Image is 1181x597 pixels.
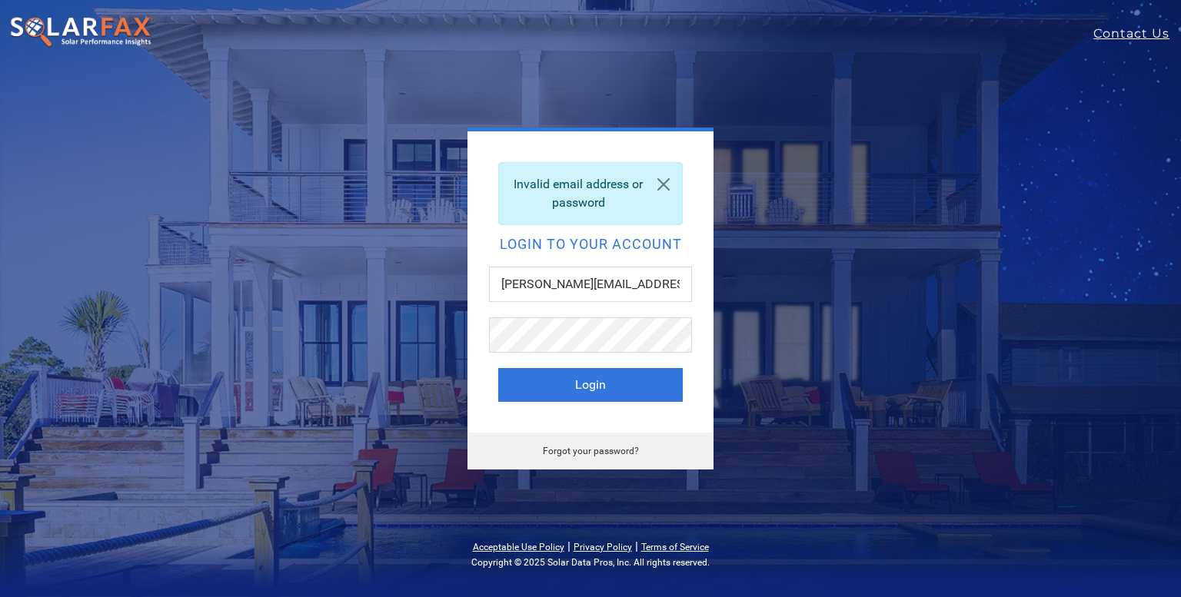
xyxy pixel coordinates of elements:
[645,163,682,206] a: Close
[567,539,571,553] span: |
[635,539,638,553] span: |
[473,542,564,552] a: Acceptable Use Policy
[641,542,709,552] a: Terms of Service
[574,542,632,552] a: Privacy Policy
[498,368,683,402] button: Login
[543,446,639,456] a: Forgot your password?
[498,237,683,251] h2: Login to your account
[498,162,683,225] div: Invalid email address or password
[1093,25,1181,43] a: Contact Us
[489,267,692,302] input: Email
[9,16,154,48] img: SolarFax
